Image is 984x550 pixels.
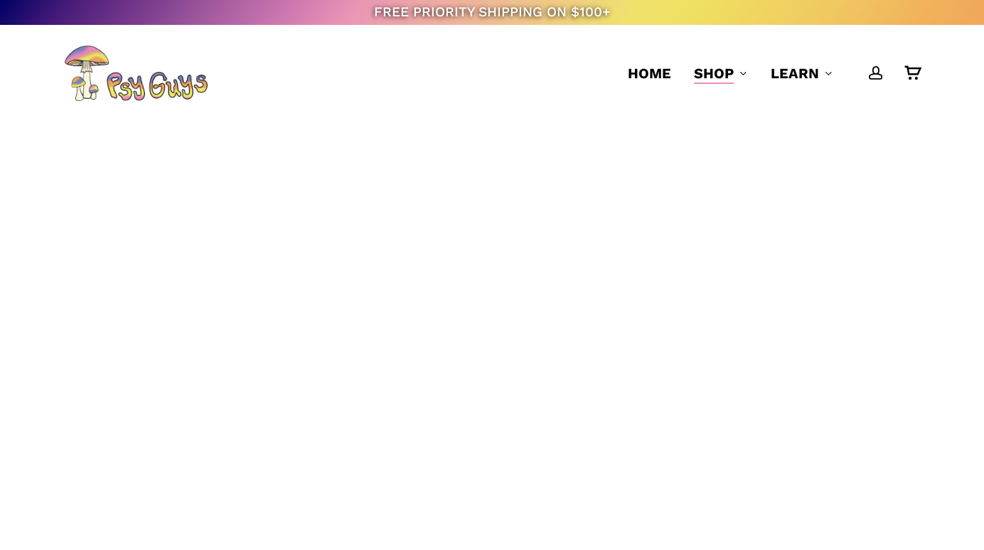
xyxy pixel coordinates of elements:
[64,45,208,102] img: PsyGuys
[628,65,671,82] span: Home
[616,25,920,122] nav: Main Menu
[694,65,734,82] span: Shop
[628,63,671,83] a: Home
[771,63,833,83] a: Learn
[694,63,748,83] a: Shop
[771,65,819,82] span: Learn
